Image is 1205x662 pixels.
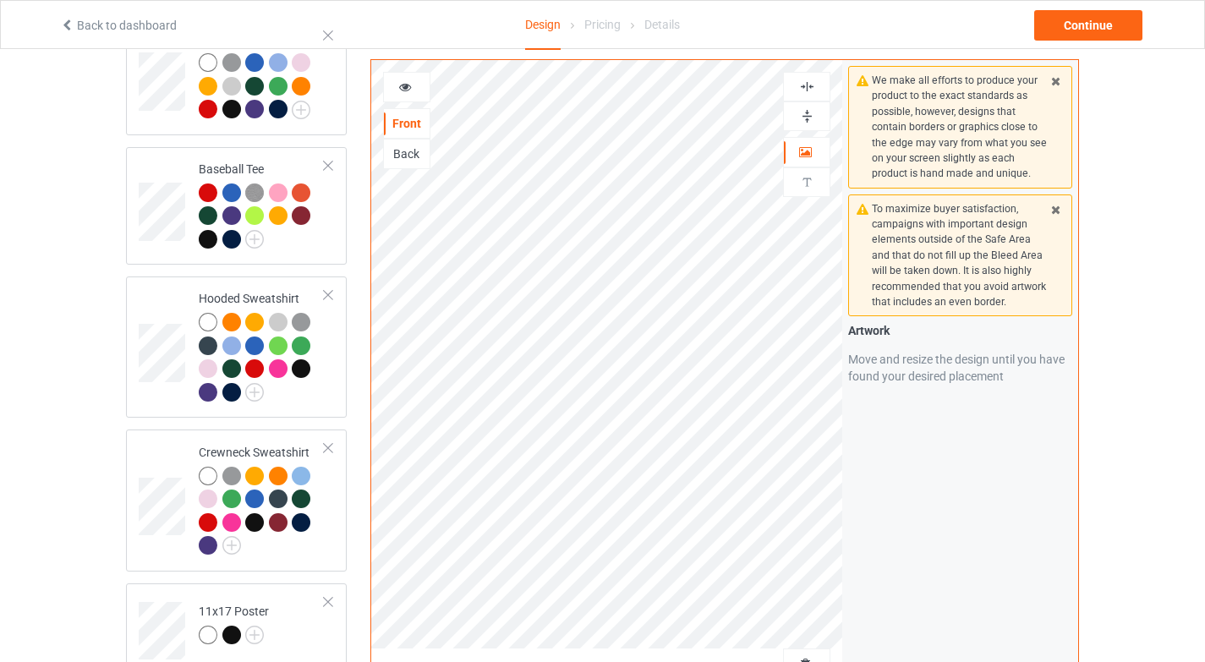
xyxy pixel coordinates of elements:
[245,626,264,644] img: svg+xml;base64,PD94bWwgdmVyc2lvbj0iMS4wIiBlbmNvZGluZz0iVVRGLTgiPz4KPHN2ZyB3aWR0aD0iMjJweCIgaGVpZ2...
[222,536,241,555] img: svg+xml;base64,PD94bWwgdmVyc2lvbj0iMS4wIiBlbmNvZGluZz0iVVRGLTgiPz4KPHN2ZyB3aWR0aD0iMjJweCIgaGVpZ2...
[126,17,347,135] div: Long Sleeve Tee
[525,1,561,50] div: Design
[644,1,680,48] div: Details
[848,322,1072,339] div: Artwork
[799,174,815,190] img: svg%3E%0A
[848,351,1072,385] div: Move and resize the design until you have found your desired placement
[126,429,347,571] div: Crewneck Sweatshirt
[872,201,1049,310] div: To maximize buyer satisfaction, campaigns with important design elements outside of the Safe Area...
[199,444,325,554] div: Crewneck Sweatshirt
[199,161,325,248] div: Baseball Tee
[60,19,177,32] a: Back to dashboard
[292,101,310,119] img: svg+xml;base64,PD94bWwgdmVyc2lvbj0iMS4wIiBlbmNvZGluZz0iVVRGLTgiPz4KPHN2ZyB3aWR0aD0iMjJweCIgaGVpZ2...
[126,276,347,418] div: Hooded Sweatshirt
[245,183,264,202] img: heather_texture.png
[1034,10,1142,41] div: Continue
[245,230,264,249] img: svg+xml;base64,PD94bWwgdmVyc2lvbj0iMS4wIiBlbmNvZGluZz0iVVRGLTgiPz4KPHN2ZyB3aWR0aD0iMjJweCIgaGVpZ2...
[384,145,430,162] div: Back
[584,1,621,48] div: Pricing
[384,115,430,132] div: Front
[199,30,325,118] div: Long Sleeve Tee
[199,290,325,400] div: Hooded Sweatshirt
[872,73,1049,182] div: We make all efforts to produce your product to the exact standards as possible, however, designs ...
[199,603,269,643] div: 11x17 Poster
[799,108,815,124] img: svg%3E%0A
[799,79,815,95] img: svg%3E%0A
[126,147,347,265] div: Baseball Tee
[245,383,264,402] img: svg+xml;base64,PD94bWwgdmVyc2lvbj0iMS4wIiBlbmNvZGluZz0iVVRGLTgiPz4KPHN2ZyB3aWR0aD0iMjJweCIgaGVpZ2...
